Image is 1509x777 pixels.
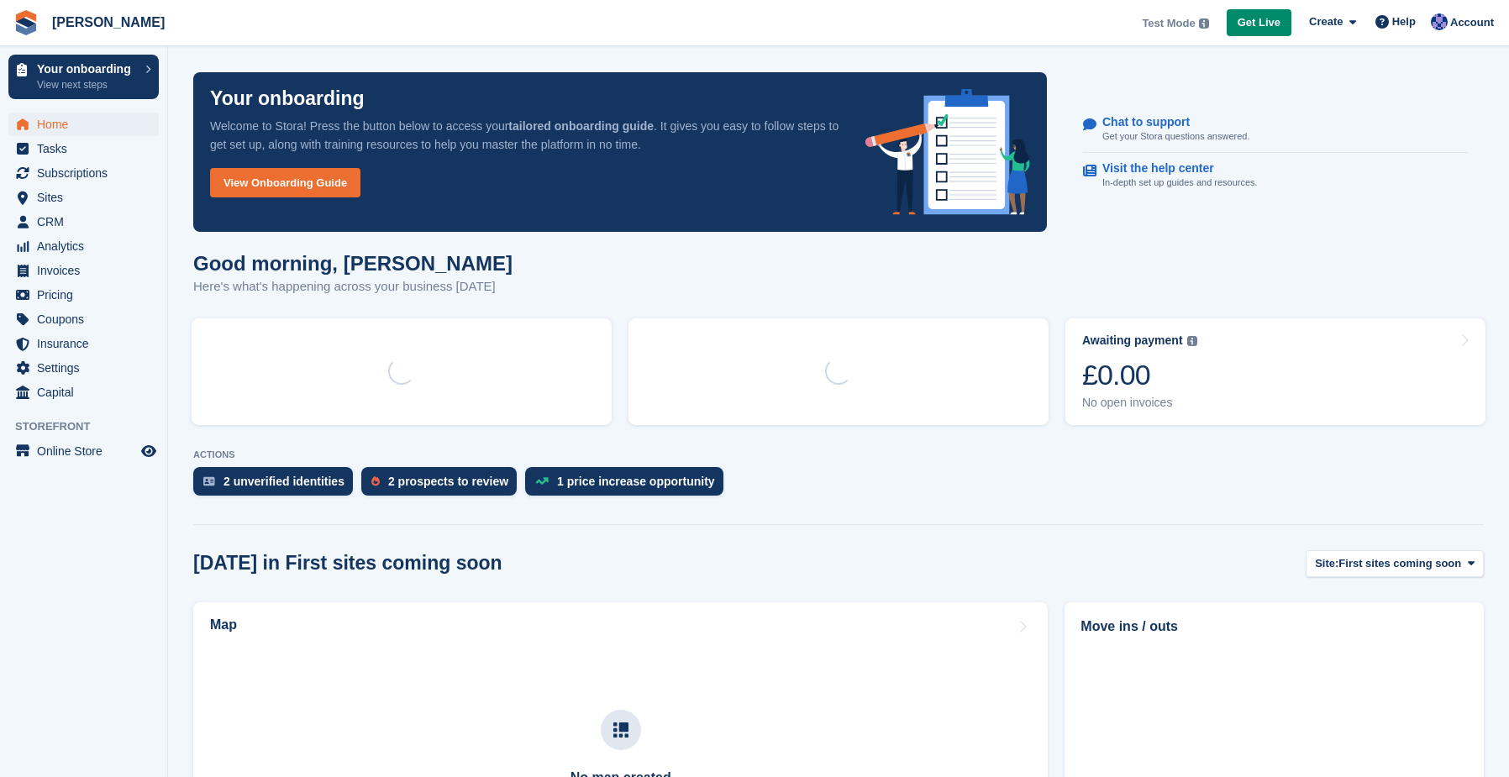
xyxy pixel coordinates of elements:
[37,210,138,234] span: CRM
[1306,550,1484,578] button: Site: First sites coming soon
[1102,115,1236,129] p: Chat to support
[210,89,365,108] p: Your onboarding
[223,475,344,488] div: 2 unverified identities
[45,8,171,36] a: [PERSON_NAME]
[37,186,138,209] span: Sites
[203,476,215,486] img: verify_identity-adf6edd0f0f0b5bbfe63781bf79b02c33cf7c696d77639b501bdc392416b5a36.svg
[8,381,159,404] a: menu
[1187,336,1197,346] img: icon-info-grey-7440780725fd019a000dd9b08b2336e03edf1995a4989e88bcd33f0948082b44.svg
[37,332,138,355] span: Insurance
[1082,333,1183,348] div: Awaiting payment
[139,441,159,461] a: Preview store
[37,307,138,331] span: Coupons
[37,161,138,185] span: Subscriptions
[37,381,138,404] span: Capital
[1238,14,1280,31] span: Get Live
[371,476,380,486] img: prospect-51fa495bee0391a8d652442698ab0144808aea92771e9ea1ae160a38d050c398.svg
[1227,9,1291,37] a: Get Live
[613,722,628,738] img: map-icn-33ee37083ee616e46c38cad1a60f524a97daa1e2b2c8c0bc3eb3415660979fc1.svg
[1392,13,1416,30] span: Help
[8,356,159,380] a: menu
[1450,14,1494,31] span: Account
[8,55,159,99] a: Your onboarding View next steps
[8,161,159,185] a: menu
[865,89,1030,215] img: onboarding-info-6c161a55d2c0e0a8cae90662b2fe09162a5109e8cc188191df67fb4f79e88e88.svg
[13,10,39,35] img: stora-icon-8386f47178a22dfd0bd8f6a31ec36ba5ce8667c1dd55bd0f319d3a0aa187defe.svg
[388,475,508,488] div: 2 prospects to review
[193,467,361,504] a: 2 unverified identities
[37,439,138,463] span: Online Store
[1082,358,1197,392] div: £0.00
[1102,176,1258,190] p: In-depth set up guides and resources.
[8,259,159,282] a: menu
[193,277,513,297] p: Here's what's happening across your business [DATE]
[8,210,159,234] a: menu
[1102,161,1244,176] p: Visit the help center
[37,259,138,282] span: Invoices
[1102,129,1249,144] p: Get your Stora questions answered.
[193,552,502,575] h2: [DATE] in First sites coming soon
[8,186,159,209] a: menu
[1080,617,1468,637] h2: Move ins / outs
[193,252,513,275] h1: Good morning, [PERSON_NAME]
[525,467,732,504] a: 1 price increase opportunity
[508,119,654,133] strong: tailored onboarding guide
[8,439,159,463] a: menu
[37,77,137,92] p: View next steps
[8,283,159,307] a: menu
[1082,396,1197,410] div: No open invoices
[1315,555,1338,572] span: Site:
[1199,18,1209,29] img: icon-info-grey-7440780725fd019a000dd9b08b2336e03edf1995a4989e88bcd33f0948082b44.svg
[8,137,159,160] a: menu
[193,449,1484,460] p: ACTIONS
[1083,107,1468,153] a: Chat to support Get your Stora questions answered.
[1338,555,1461,572] span: First sites coming soon
[557,475,715,488] div: 1 price increase opportunity
[210,117,839,154] p: Welcome to Stora! Press the button below to access your . It gives you easy to follow steps to ge...
[210,617,237,633] h2: Map
[37,113,138,136] span: Home
[37,356,138,380] span: Settings
[15,418,167,435] span: Storefront
[37,234,138,258] span: Analytics
[8,307,159,331] a: menu
[37,63,137,75] p: Your onboarding
[8,234,159,258] a: menu
[37,137,138,160] span: Tasks
[37,283,138,307] span: Pricing
[1065,318,1485,425] a: Awaiting payment £0.00 No open invoices
[1309,13,1343,30] span: Create
[361,467,525,504] a: 2 prospects to review
[1083,153,1468,198] a: Visit the help center In-depth set up guides and resources.
[8,332,159,355] a: menu
[8,113,159,136] a: menu
[535,477,549,485] img: price_increase_opportunities-93ffe204e8149a01c8c9dc8f82e8f89637d9d84a8eef4429ea346261dce0b2c0.svg
[1142,15,1195,32] span: Test Mode
[210,168,360,197] a: View Onboarding Guide
[1431,13,1448,30] img: Joel Isaksson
